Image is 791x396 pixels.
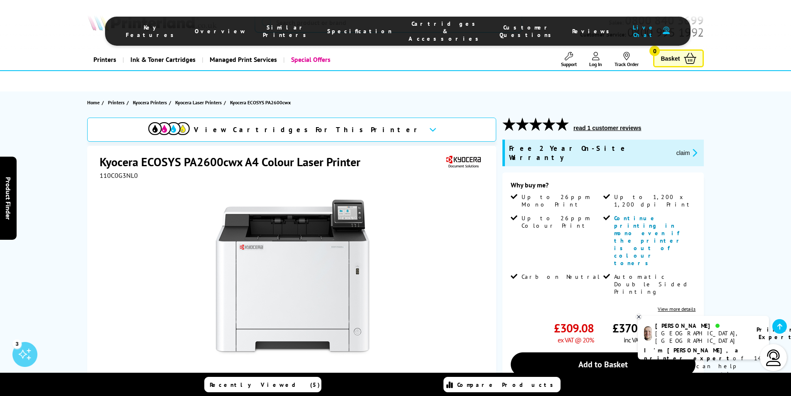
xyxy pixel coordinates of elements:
a: View more details [658,306,695,312]
span: Up to 1,200 x 1,200 dpi Print [614,193,694,208]
span: inc VAT [624,336,641,344]
span: Ink & Toner Cartridges [130,49,196,70]
span: Key Features [126,24,178,39]
span: Live Chat [630,24,659,39]
a: Home [87,98,102,107]
span: Carbon Neutral [522,273,600,280]
span: Up to 26ppm Colour Print [522,214,601,229]
a: Basket 0 [653,49,704,67]
span: Recently Viewed (5) [210,381,320,389]
img: ashley-livechat.png [644,326,652,341]
a: Printers [87,49,122,70]
img: user-headset-light.svg [765,349,782,366]
img: cmyk-icon.svg [148,122,190,135]
span: Free 2 Year On-Site Warranty [509,144,670,162]
span: Specification [327,27,392,35]
span: Product Finder [4,177,12,219]
div: Why buy me? [511,181,695,193]
a: Kyocera Printers [133,98,169,107]
span: Kyocera Printers [133,98,167,107]
img: user-headset-duotone.svg [663,27,670,34]
div: [GEOGRAPHIC_DATA], [GEOGRAPHIC_DATA] [655,330,746,344]
span: Log In [589,61,602,67]
button: promo-description [674,148,700,157]
div: 3 [12,339,22,348]
span: Cartridges & Accessories [409,20,483,42]
a: Support [561,52,577,67]
span: Overview [195,27,246,35]
a: Kyocera Laser Printers [175,98,224,107]
span: Printers [108,98,125,107]
span: Compare Products [457,381,558,389]
a: Recently Viewed (5) [204,377,321,392]
img: Kyocera [444,154,482,170]
span: Similar Printers [263,24,311,39]
a: Printers [108,98,127,107]
a: Special Offers [283,49,337,70]
div: [PERSON_NAME] [655,322,746,330]
a: Compare Products [443,377,561,392]
span: Up to 26ppm Mono Print [522,193,601,208]
span: Home [87,98,100,107]
span: Kyocera Laser Printers [175,98,222,107]
span: ex VAT @ 20% [558,336,594,344]
a: Ink & Toner Cartridges [122,49,202,70]
b: I'm [PERSON_NAME], a printer expert [644,347,741,362]
span: Basket [661,53,680,64]
a: Managed Print Services [202,49,283,70]
span: 0 [649,46,660,56]
span: Support [561,61,577,67]
span: 110C0G3NL0 [100,171,138,180]
span: Kyocera ECOSYS PA2600cwx [230,98,291,107]
button: read 1 customer reviews [571,124,644,132]
a: Track Order [615,52,639,67]
span: Automatic Double Sided Printing [614,273,694,295]
span: View Cartridges For This Printer [194,125,422,134]
span: £370.90 [612,320,652,336]
span: Continue printing in mono even if the printer is out of colour toners [614,214,684,267]
img: Kyocera ECOSYS PA2600cwx [211,196,374,359]
a: Kyocera ECOSYS PA2600cwx [230,98,293,107]
span: £309.08 [554,320,594,336]
p: of 14 years! I can help you choose the right product [644,347,763,386]
span: Reviews [572,27,614,35]
h1: Kyocera ECOSYS PA2600cwx A4 Colour Laser Printer [100,154,369,170]
span: Customer Questions [500,24,556,39]
a: Log In [589,52,602,67]
a: Add to Basket [511,352,695,376]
